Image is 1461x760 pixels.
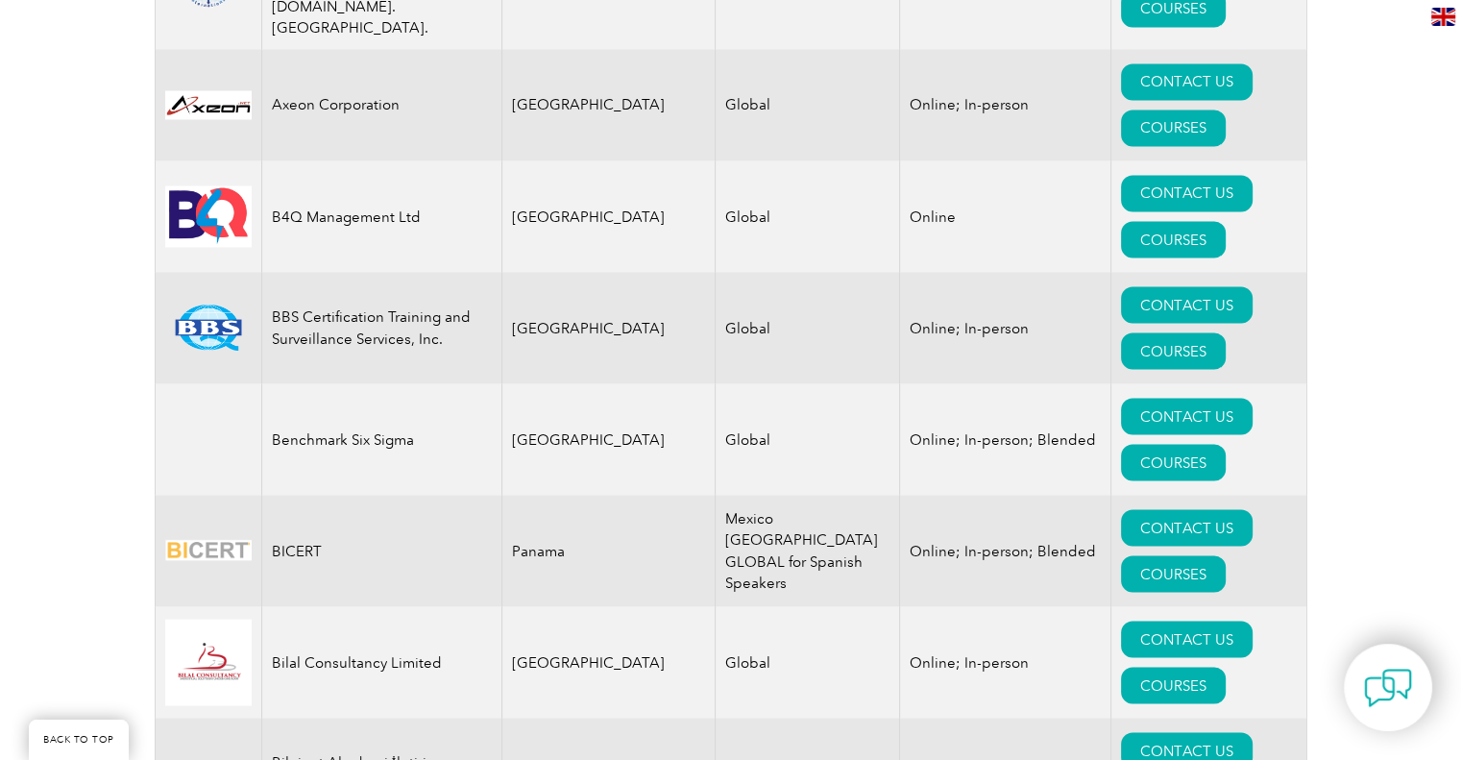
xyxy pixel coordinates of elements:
td: Axeon Corporation [261,49,501,160]
td: [GEOGRAPHIC_DATA] [501,272,716,383]
td: [GEOGRAPHIC_DATA] [501,606,716,718]
td: B4Q Management Ltd [261,160,501,272]
a: CONTACT US [1121,509,1253,546]
td: Global [716,272,900,383]
td: Bilal Consultancy Limited [261,606,501,718]
a: CONTACT US [1121,175,1253,211]
a: CONTACT US [1121,286,1253,323]
td: [GEOGRAPHIC_DATA] [501,383,716,495]
td: [GEOGRAPHIC_DATA] [501,160,716,272]
td: BBS Certification Training and Surveillance Services, Inc. [261,272,501,383]
img: 81a8cf56-15af-ea11-a812-000d3a79722d-logo.png [165,304,252,351]
a: CONTACT US [1121,621,1253,657]
td: Online; In-person; Blended [900,383,1111,495]
td: Global [716,49,900,160]
td: Online [900,160,1111,272]
td: Online; In-person [900,272,1111,383]
a: CONTACT US [1121,398,1253,434]
img: en [1431,8,1455,26]
td: BICERT [261,495,501,606]
td: Global [716,160,900,272]
a: COURSES [1121,110,1226,146]
a: BACK TO TOP [29,720,129,760]
td: Mexico [GEOGRAPHIC_DATA] GLOBAL for Spanish Speakers [716,495,900,606]
img: d424547b-a6e0-e911-a812-000d3a795b83-logo.png [165,527,252,574]
a: COURSES [1121,444,1226,480]
a: COURSES [1121,667,1226,703]
a: COURSES [1121,332,1226,369]
td: Online; In-person [900,606,1111,718]
td: Benchmark Six Sigma [261,383,501,495]
td: Panama [501,495,716,606]
img: 9db4b902-10da-eb11-bacb-002248158a6d-logo.jpg [165,185,252,247]
td: Global [716,606,900,718]
a: COURSES [1121,221,1226,257]
img: 28820fe6-db04-ea11-a811-000d3a793f32-logo.jpg [165,90,252,119]
td: Online; In-person [900,49,1111,160]
td: [GEOGRAPHIC_DATA] [501,49,716,160]
img: contact-chat.png [1364,664,1412,712]
a: COURSES [1121,555,1226,592]
a: CONTACT US [1121,63,1253,100]
img: 2f91f213-be97-eb11-b1ac-00224815388c-logo.jpg [165,619,252,705]
td: Online; In-person; Blended [900,495,1111,606]
td: Global [716,383,900,495]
